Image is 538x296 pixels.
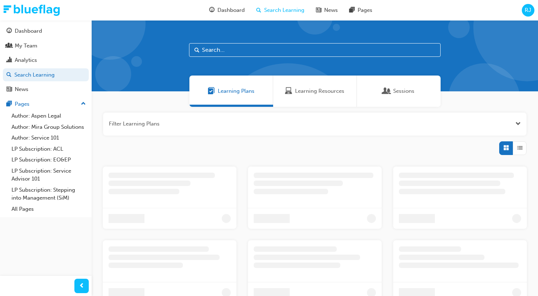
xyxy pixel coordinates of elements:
[189,76,273,107] a: Learning PlansLearning Plans
[273,76,357,107] a: Learning ResourcesLearning Resources
[358,6,372,14] span: Pages
[250,3,310,18] a: search-iconSearch Learning
[3,97,89,111] button: Pages
[194,46,199,54] span: Search
[3,68,89,82] a: Search Learning
[525,6,531,14] span: RJ
[209,6,215,15] span: guage-icon
[15,56,37,64] div: Analytics
[6,86,12,93] span: news-icon
[9,110,89,122] a: Author: Aspen Legal
[4,5,60,16] img: Trak
[515,120,521,128] button: Open the filter
[256,6,261,15] span: search-icon
[295,87,344,95] span: Learning Resources
[9,154,89,165] a: LP Subscription: EO&EP
[81,99,86,109] span: up-icon
[6,43,12,49] span: people-icon
[393,87,414,95] span: Sessions
[6,101,12,108] span: pages-icon
[3,24,89,38] a: Dashboard
[3,83,89,96] a: News
[218,87,254,95] span: Learning Plans
[310,3,344,18] a: news-iconNews
[217,6,245,14] span: Dashboard
[79,282,84,291] span: prev-icon
[357,76,441,107] a: SessionsSessions
[3,54,89,67] a: Analytics
[344,3,378,18] a: pages-iconPages
[6,28,12,35] span: guage-icon
[3,39,89,53] a: My Team
[9,132,89,144] a: Author: Service 101
[349,6,355,15] span: pages-icon
[9,144,89,155] a: LP Subscription: ACL
[6,57,12,64] span: chart-icon
[15,100,29,108] div: Pages
[316,6,321,15] span: news-icon
[503,144,509,152] span: Grid
[6,72,12,78] span: search-icon
[383,87,390,95] span: Sessions
[15,85,28,94] div: News
[15,27,42,35] div: Dashboard
[9,185,89,204] a: LP Subscription: Stepping into Management (SiM)
[264,6,304,14] span: Search Learning
[9,165,89,185] a: LP Subscription: Service Advisor 101
[9,204,89,215] a: All Pages
[189,43,441,57] input: Search...
[522,4,534,17] button: RJ
[517,144,523,152] span: List
[15,42,37,50] div: My Team
[208,87,215,95] span: Learning Plans
[3,23,89,97] button: DashboardMy TeamAnalyticsSearch LearningNews
[324,6,338,14] span: News
[285,87,292,95] span: Learning Resources
[9,122,89,133] a: Author: Mira Group Solutions
[203,3,250,18] a: guage-iconDashboard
